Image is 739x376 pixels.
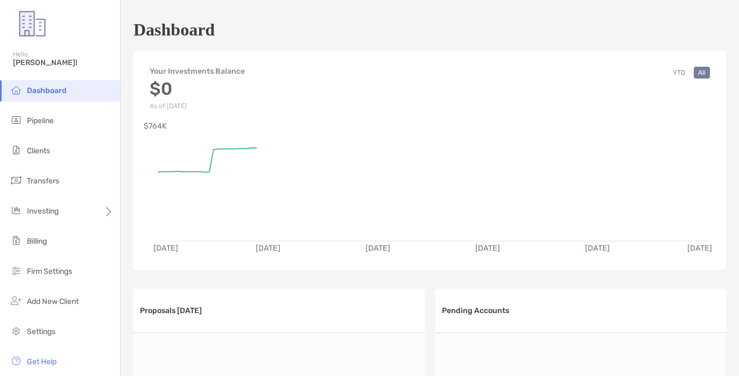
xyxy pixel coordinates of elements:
img: firm-settings icon [10,264,23,277]
text: [DATE] [256,244,280,253]
text: [DATE] [365,244,390,253]
span: Add New Client [27,297,79,306]
span: Clients [27,146,50,155]
text: [DATE] [687,244,712,253]
span: Investing [27,207,59,216]
img: billing icon [10,234,23,247]
span: Pipeline [27,116,54,125]
img: get-help icon [10,354,23,367]
p: As of [DATE] [150,102,245,110]
img: Zoe Logo [13,4,52,43]
h4: Your Investments Balance [150,67,245,76]
text: [DATE] [153,244,178,253]
img: pipeline icon [10,113,23,126]
img: settings icon [10,324,23,337]
span: Settings [27,327,55,336]
h3: Proposals [DATE] [140,306,202,315]
img: transfers icon [10,174,23,187]
img: clients icon [10,144,23,157]
span: Firm Settings [27,267,72,276]
text: [DATE] [585,244,610,253]
img: add_new_client icon [10,294,23,307]
span: Get Help [27,357,57,366]
button: All [694,67,710,79]
img: dashboard icon [10,83,23,96]
span: Transfers [27,176,59,186]
span: Billing [27,237,47,246]
span: [PERSON_NAME]! [13,58,114,67]
h3: Pending Accounts [442,306,509,315]
h1: Dashboard [133,20,215,40]
img: investing icon [10,204,23,217]
text: [DATE] [475,244,500,253]
h3: $0 [150,79,245,99]
button: YTD [668,67,689,79]
text: $764K [144,122,167,131]
span: Dashboard [27,86,67,95]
